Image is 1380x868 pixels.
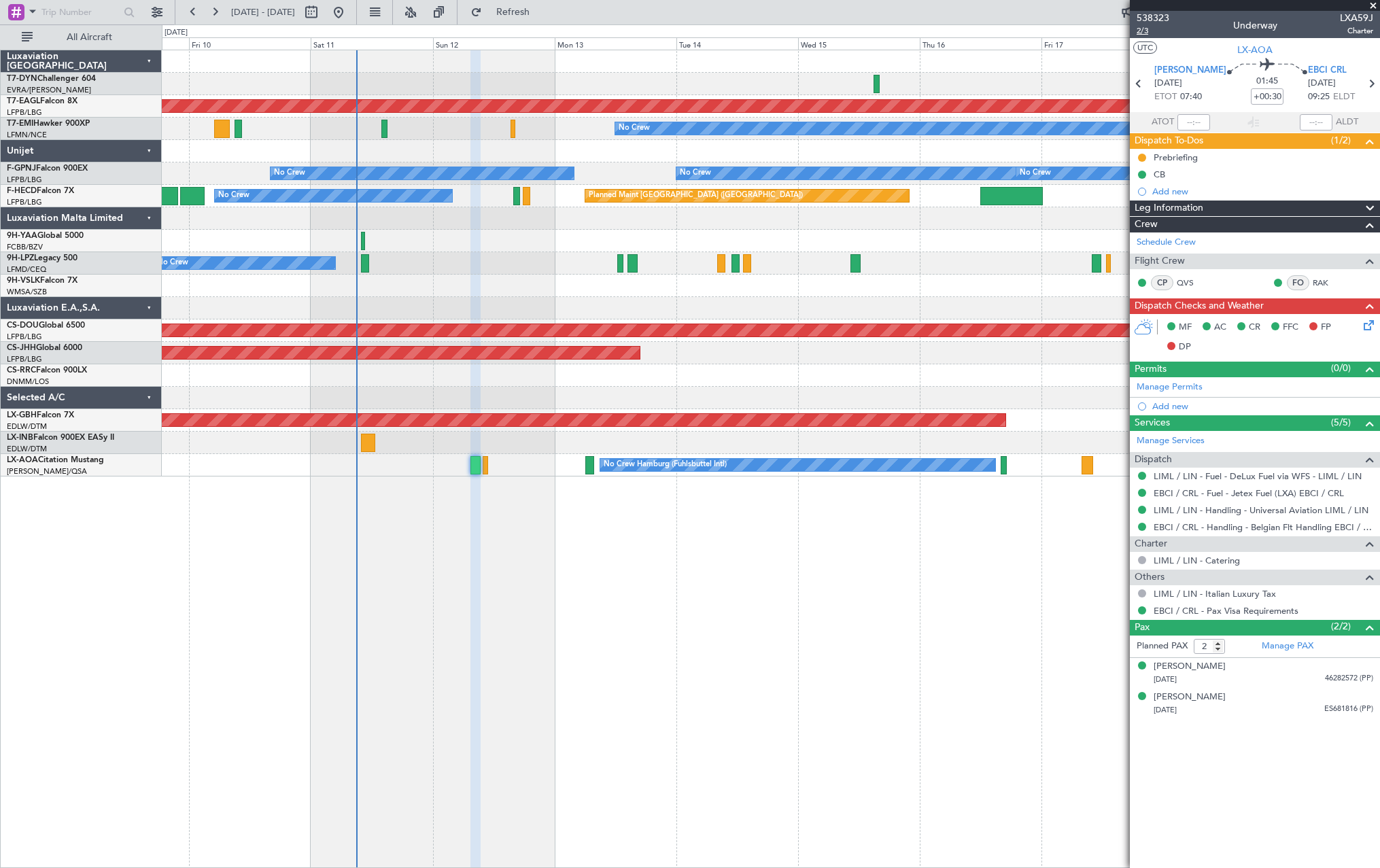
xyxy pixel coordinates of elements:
[7,444,47,454] a: EDLW/DTM
[7,332,42,342] a: LFPB/LBG
[7,322,39,330] span: CS-DOU
[15,27,148,48] button: All Aircraft
[1177,114,1210,131] input: --:--
[1237,43,1273,57] span: LX-AOA
[1262,640,1313,653] a: Manage PAX
[1340,11,1373,25] span: LXA59J
[7,120,33,128] span: T7-EMI
[7,366,36,375] span: CS-RRC
[7,287,47,297] a: WMSA/SZB
[1331,361,1351,375] span: (0/0)
[7,187,74,195] a: F-HECDFalcon 7X
[1135,452,1172,468] span: Dispatch
[7,97,77,105] a: T7-EAGLFalcon 8X
[1020,163,1051,184] div: No Crew
[1135,217,1158,232] span: Crew
[433,37,555,50] div: Sun 12
[35,33,143,42] span: All Aircraft
[7,232,37,240] span: 9H-YAA
[1152,400,1373,412] div: Add new
[1233,18,1277,33] div: Underway
[680,163,711,184] div: No Crew
[604,455,727,475] div: No Crew Hamburg (Fuhlsbuttel Intl)
[1135,201,1203,216] span: Leg Information
[1154,90,1177,104] span: ETOT
[676,37,798,50] div: Tue 14
[274,163,305,184] div: No Crew
[1154,660,1226,674] div: [PERSON_NAME]
[7,456,104,464] a: LX-AOACitation Mustang
[1137,25,1169,37] span: 2/3
[165,27,188,39] div: [DATE]
[464,1,546,23] button: Refresh
[1137,434,1205,448] a: Manage Services
[1325,673,1373,684] span: 46282572 (PP)
[7,254,34,262] span: 9H-LPZ
[7,242,43,252] a: FCBB/BZV
[1179,341,1191,354] span: DP
[7,377,49,387] a: DNMM/LOS
[1041,37,1163,50] div: Fri 17
[555,37,676,50] div: Mon 13
[1154,674,1177,684] span: [DATE]
[7,85,91,95] a: EVRA/[PERSON_NAME]
[7,344,36,352] span: CS-JHH
[1154,705,1177,715] span: [DATE]
[920,37,1041,50] div: Thu 16
[311,37,432,50] div: Sat 11
[7,254,77,262] a: 9H-LPZLegacy 500
[1154,487,1344,499] a: EBCI / CRL - Fuel - Jetex Fuel (LXA) EBCI / CRL
[7,232,84,240] a: 9H-YAAGlobal 5000
[1331,415,1351,430] span: (5/5)
[1154,588,1276,600] a: LIML / LIN - Italian Luxury Tax
[7,107,42,118] a: LFPB/LBG
[41,2,120,22] input: Trip Number
[1214,321,1226,334] span: AC
[1308,77,1336,90] span: [DATE]
[7,411,74,419] a: LX-GBHFalcon 7X
[7,130,47,140] a: LFMN/NCE
[1154,152,1198,163] div: Prebriefing
[1135,536,1167,552] span: Charter
[7,197,42,207] a: LFPB/LBG
[1313,277,1343,289] a: RAK
[1154,555,1240,566] a: LIML / LIN - Catering
[1154,169,1165,180] div: CB
[1154,605,1298,617] a: EBCI / CRL - Pax Visa Requirements
[1180,90,1202,104] span: 07:40
[7,344,82,352] a: CS-JHHGlobal 6000
[7,175,42,185] a: LFPB/LBG
[485,7,542,17] span: Refresh
[7,75,96,83] a: T7-DYNChallenger 604
[1137,11,1169,25] span: 538323
[1154,470,1362,482] a: LIML / LIN - Fuel - DeLux Fuel via WFS - LIML / LIN
[1154,64,1226,77] span: [PERSON_NAME]
[1331,619,1351,633] span: (2/2)
[1249,321,1260,334] span: CR
[7,434,33,442] span: LX-INB
[1154,691,1226,704] div: [PERSON_NAME]
[589,186,803,206] div: Planned Maint [GEOGRAPHIC_DATA] ([GEOGRAPHIC_DATA])
[1283,321,1298,334] span: FFC
[1135,620,1150,636] span: Pax
[1135,362,1167,377] span: Permits
[7,75,37,83] span: T7-DYN
[1256,75,1278,88] span: 01:45
[7,366,87,375] a: CS-RRCFalcon 900LX
[798,37,920,50] div: Wed 15
[7,411,37,419] span: LX-GBH
[218,186,249,206] div: No Crew
[7,456,38,464] span: LX-AOA
[1137,236,1196,249] a: Schedule Crew
[1336,116,1358,129] span: ALDT
[1152,186,1373,197] div: Add new
[7,277,77,285] a: 9H-VSLKFalcon 7X
[7,322,85,330] a: CS-DOUGlobal 6500
[7,97,40,105] span: T7-EAGL
[7,421,47,432] a: EDLW/DTM
[7,264,46,275] a: LFMD/CEQ
[231,6,295,18] span: [DATE] - [DATE]
[1333,90,1355,104] span: ELDT
[1321,321,1331,334] span: FP
[1179,321,1192,334] span: MF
